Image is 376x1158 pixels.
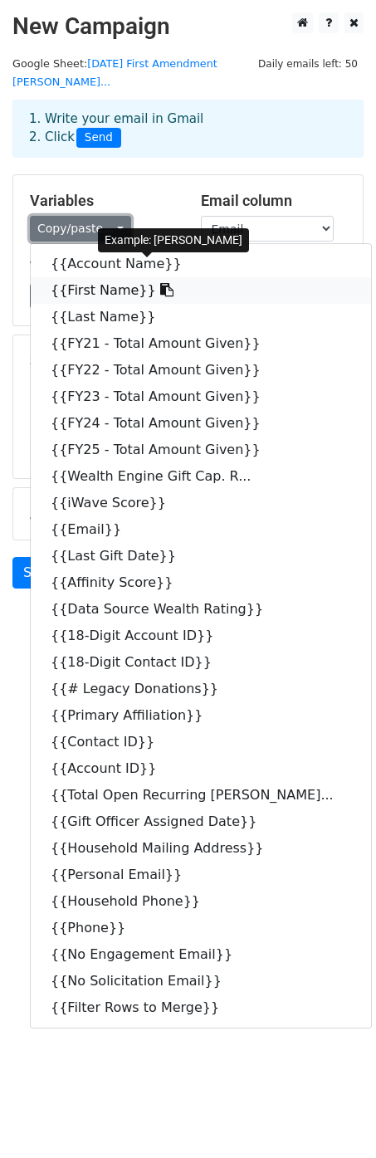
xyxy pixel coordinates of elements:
a: Daily emails left: 50 [252,57,364,70]
a: {{Phone}} [31,915,371,941]
a: [DATE] First Amendment [PERSON_NAME]... [12,57,217,89]
a: Send [12,557,67,589]
a: {{18-Digit Contact ID}} [31,649,371,676]
a: {{Email}} [31,516,371,543]
a: {{Account ID}} [31,755,371,782]
a: {{Wealth Engine Gift Cap. R... [31,463,371,490]
a: {{iWave Score}} [31,490,371,516]
a: {{Household Phone}} [31,888,371,915]
span: Daily emails left: 50 [252,55,364,73]
a: {{FY21 - Total Amount Given}} [31,330,371,357]
a: {{FY22 - Total Amount Given}} [31,357,371,384]
small: Google Sheet: [12,57,217,89]
div: Example: [PERSON_NAME] [98,228,249,252]
a: {{# Legacy Donations}} [31,676,371,702]
a: {{Gift Officer Assigned Date}} [31,809,371,835]
a: Copy/paste... [30,216,131,242]
a: {{Personal Email}} [31,862,371,888]
a: {{Account Name}} [31,251,371,277]
a: {{Primary Affiliation}} [31,702,371,729]
a: {{FY24 - Total Amount Given}} [31,410,371,437]
a: {{FY23 - Total Amount Given}} [31,384,371,410]
h2: New Campaign [12,12,364,41]
div: 1. Write your email in Gmail 2. Click [17,110,359,148]
a: {{Last Gift Date}} [31,543,371,569]
a: {{Affinity Score}} [31,569,371,596]
span: Send [76,128,121,148]
a: {{Last Name}} [31,304,371,330]
a: {{18-Digit Account ID}} [31,623,371,649]
a: {{First Name}} [31,277,371,304]
a: {{Data Source Wealth Rating}} [31,596,371,623]
a: {{No Solicitation Email}} [31,968,371,994]
a: {{Total Open Recurring [PERSON_NAME]... [31,782,371,809]
a: {{Filter Rows to Merge}} [31,994,371,1021]
a: {{No Engagement Email}} [31,941,371,968]
iframe: Chat Widget [293,1078,376,1158]
a: {{Household Mailing Address}} [31,835,371,862]
a: {{Contact ID}} [31,729,371,755]
a: {{FY25 - Total Amount Given}} [31,437,371,463]
h5: Variables [30,192,176,210]
h5: Email column [201,192,347,210]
